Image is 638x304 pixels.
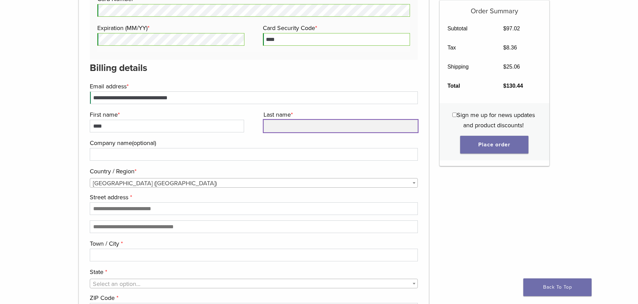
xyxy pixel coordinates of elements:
label: Card Security Code [263,23,408,33]
label: Expiration (MM/YY) [97,23,243,33]
bdi: 25.06 [503,64,520,70]
bdi: 97.02 [503,26,520,31]
bdi: 130.44 [503,83,523,89]
th: Tax [440,38,496,57]
span: (optional) [132,139,156,147]
span: $ [503,83,506,89]
th: Total [440,76,496,96]
span: United States (US) [90,178,418,188]
span: $ [503,26,506,31]
span: $ [503,45,506,50]
label: First name [90,110,242,120]
span: $ [503,64,506,70]
span: Country / Region [90,178,418,188]
th: Subtotal [440,19,496,38]
label: ZIP Code [90,293,416,303]
label: Company name [90,138,416,148]
span: Sign me up for news updates and product discounts! [457,111,535,129]
input: Sign me up for news updates and product discounts! [452,113,457,117]
label: Last name [264,110,416,120]
label: State [90,267,416,277]
label: Town / City [90,238,416,249]
h3: Billing details [90,60,418,76]
h5: Order Summary [440,0,549,15]
label: Street address [90,192,416,202]
button: Place order [460,136,528,154]
label: Country / Region [90,166,416,176]
label: Email address [90,81,416,91]
span: State [90,279,418,288]
th: Shipping [440,57,496,76]
span: Select an option… [93,280,140,288]
bdi: 8.36 [503,45,517,50]
a: Back To Top [523,278,592,296]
